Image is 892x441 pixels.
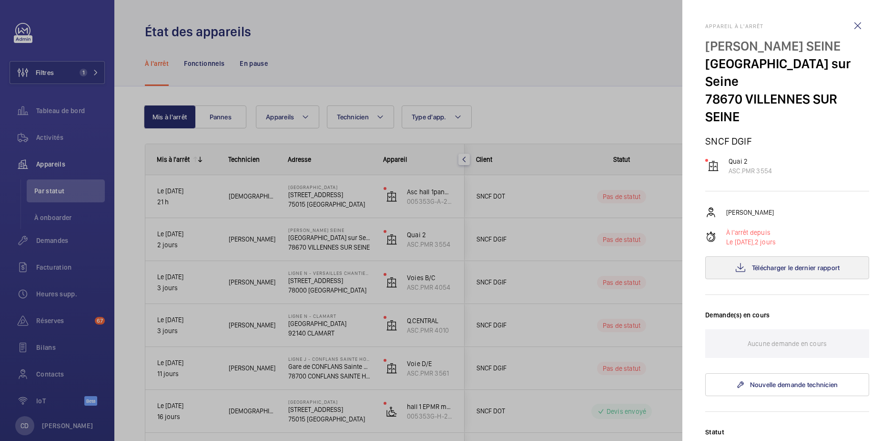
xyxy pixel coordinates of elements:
span: Le [DATE], [726,238,755,246]
p: Quai 2 [729,157,772,166]
p: SNCF DGIF [705,135,869,147]
img: elevator.svg [708,160,719,172]
button: Télécharger le dernier rapport [705,256,869,279]
p: À l'arrêt depuis [726,228,776,237]
label: Statut [705,427,869,437]
h3: Demande(s) en cours [705,310,869,329]
p: [PERSON_NAME] SEINE [705,37,869,55]
p: 2 jours [726,237,776,247]
span: Télécharger le dernier rapport [752,264,840,272]
p: ASC.PMR 3554 [729,166,772,176]
h2: Appareil à l'arrêt [705,23,869,30]
a: Nouvelle demande technicien [705,373,869,396]
p: [GEOGRAPHIC_DATA] sur Seine [705,55,869,90]
p: Aucune demande en cours [748,329,827,358]
p: [PERSON_NAME] [726,208,774,217]
p: 78670 VILLENNES SUR SEINE [705,90,869,126]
